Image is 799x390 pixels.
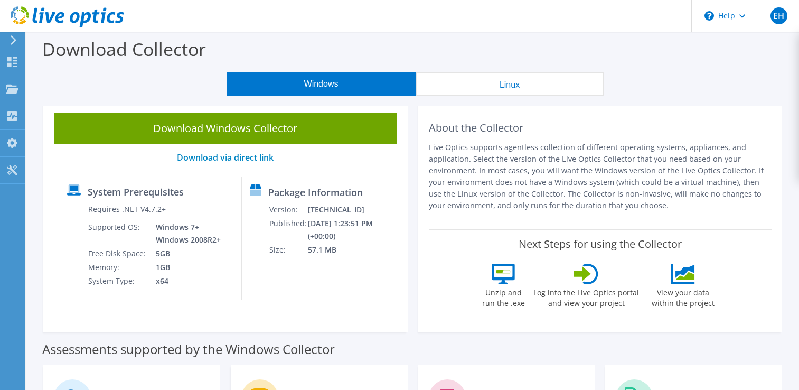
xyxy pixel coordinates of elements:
td: Supported OS: [88,220,148,247]
a: Download Windows Collector [54,113,397,144]
label: View your data within the project [645,284,721,309]
td: [DATE] 1:23:51 PM (+00:00) [307,217,402,243]
svg: \n [704,11,714,21]
td: Memory: [88,261,148,274]
label: System Prerequisites [88,187,184,197]
td: 1GB [148,261,223,274]
label: Unzip and run the .exe [479,284,528,309]
td: [TECHNICAL_ID] [307,203,402,217]
label: Assessments supported by the Windows Collector [42,344,335,355]
td: Windows 7+ Windows 2008R2+ [148,220,223,247]
span: EH [770,7,787,24]
button: Windows [227,72,416,96]
button: Linux [416,72,604,96]
td: 57.1 MB [307,243,402,257]
td: Free Disk Space: [88,247,148,261]
td: x64 [148,274,223,288]
td: System Type: [88,274,148,288]
label: Requires .NET V4.7.2+ [88,204,166,215]
td: Version: [269,203,307,217]
label: Next Steps for using the Collector [519,238,682,250]
h2: About the Collector [429,122,772,134]
a: Download via direct link [177,152,274,163]
label: Download Collector [42,37,206,61]
td: Published: [269,217,307,243]
label: Log into the Live Optics portal and view your project [533,284,640,309]
td: Size: [269,243,307,257]
label: Package Information [268,187,363,198]
td: 5GB [148,247,223,261]
p: Live Optics supports agentless collection of different operating systems, appliances, and applica... [429,142,772,211]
